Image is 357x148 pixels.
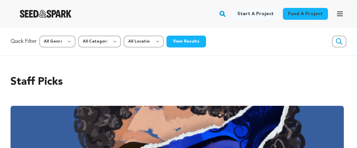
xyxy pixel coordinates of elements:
h2: Staff Picks [11,74,346,90]
img: Seed&Spark Logo Dark Mode [20,10,72,18]
button: View Results [166,36,206,47]
a: Fund a project [283,8,328,20]
a: Start a project [232,8,279,20]
a: Seed&Spark Homepage [20,10,72,18]
p: Quick Filter [11,38,37,45]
